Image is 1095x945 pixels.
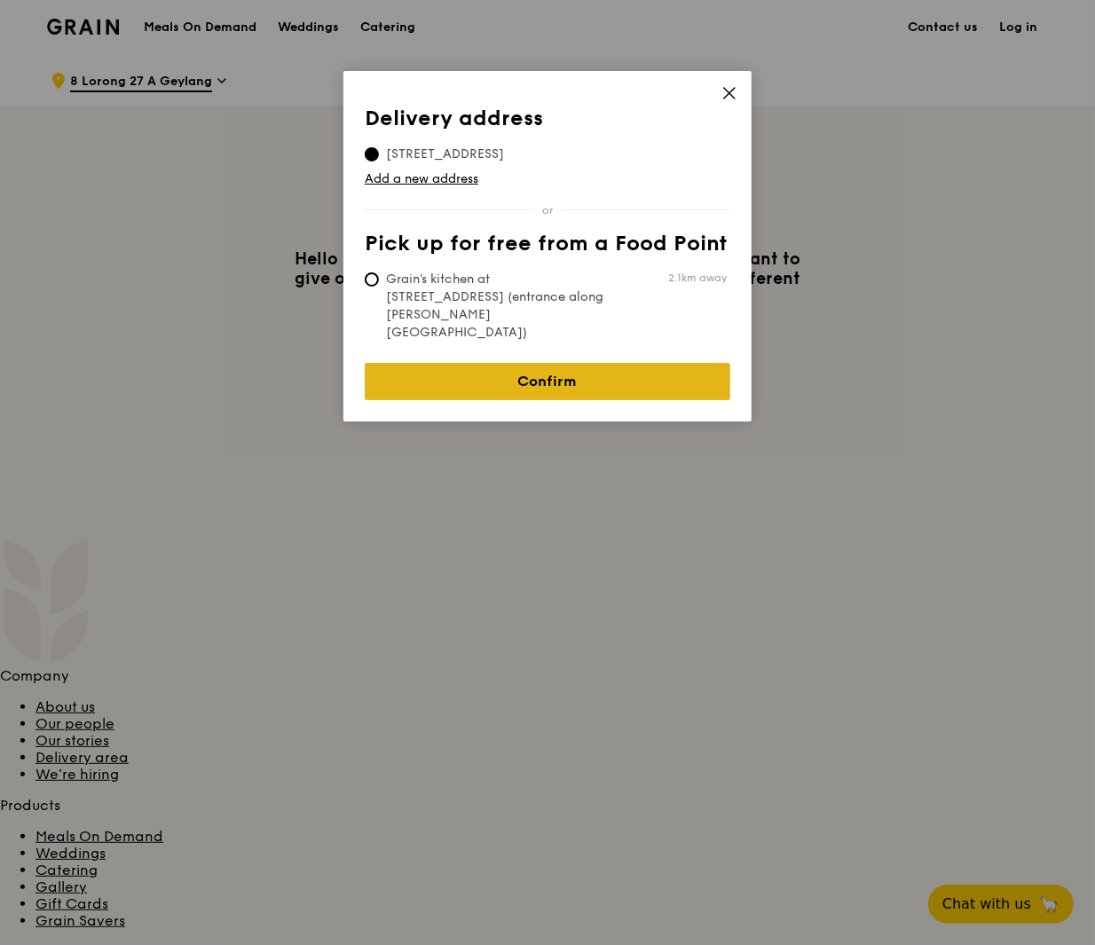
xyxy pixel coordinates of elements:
a: Add a new address [365,170,730,188]
th: Delivery address [365,106,730,138]
span: [STREET_ADDRESS] [365,146,525,163]
span: Grain's kitchen at [STREET_ADDRESS] (entrance along [PERSON_NAME][GEOGRAPHIC_DATA]) [365,271,629,342]
input: Grain's kitchen at [STREET_ADDRESS] (entrance along [PERSON_NAME][GEOGRAPHIC_DATA])2.1km away [365,272,379,287]
span: 2.1km away [668,271,727,285]
a: Confirm [365,363,730,400]
input: [STREET_ADDRESS] [365,147,379,161]
th: Pick up for free from a Food Point [365,232,730,264]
